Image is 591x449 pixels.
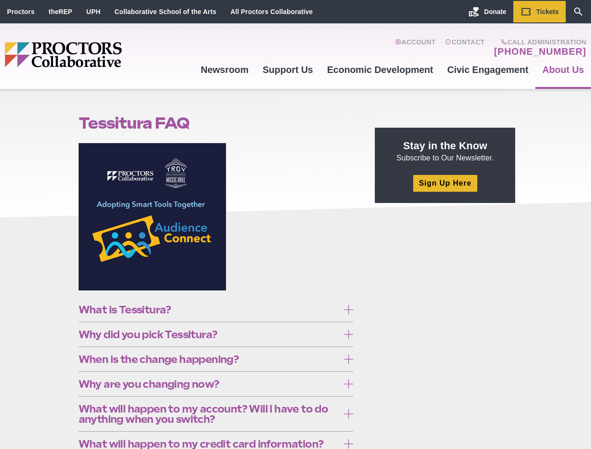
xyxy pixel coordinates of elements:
a: Contact [445,38,485,57]
a: Proctors [7,8,35,15]
a: Donate [461,1,513,22]
a: Economic Development [320,57,440,82]
a: Sign Up Here [413,175,477,191]
strong: Stay in the Know [403,140,488,152]
a: UPH [87,8,101,15]
a: [PHONE_NUMBER] [494,46,586,57]
span: Why are you changing now? [79,379,339,389]
p: Subscribe to Our Newsletter. [386,139,504,163]
span: What will happen to my account? Will I have to do anything when you switch? [79,404,339,424]
h1: Tessitura FAQ [79,114,354,132]
a: Support Us [255,57,320,82]
a: Tickets [513,1,566,22]
a: About Us [535,57,591,82]
img: Proctors logo [5,42,194,67]
span: What is Tessitura? [79,304,339,315]
span: What will happen to my credit card information? [79,439,339,449]
span: Why did you pick Tessitura? [79,329,339,340]
a: Newsroom [194,57,255,82]
a: Civic Engagement [440,57,535,82]
span: Donate [484,8,506,15]
a: Account [395,38,436,57]
span: When is the change happening? [79,354,339,364]
span: Call Administration [491,38,586,46]
a: All Proctors Collaborative [230,8,313,15]
a: Collaborative School of the Arts [115,8,217,15]
span: Tickets [536,8,559,15]
a: Search [566,1,591,22]
a: theREP [49,8,73,15]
